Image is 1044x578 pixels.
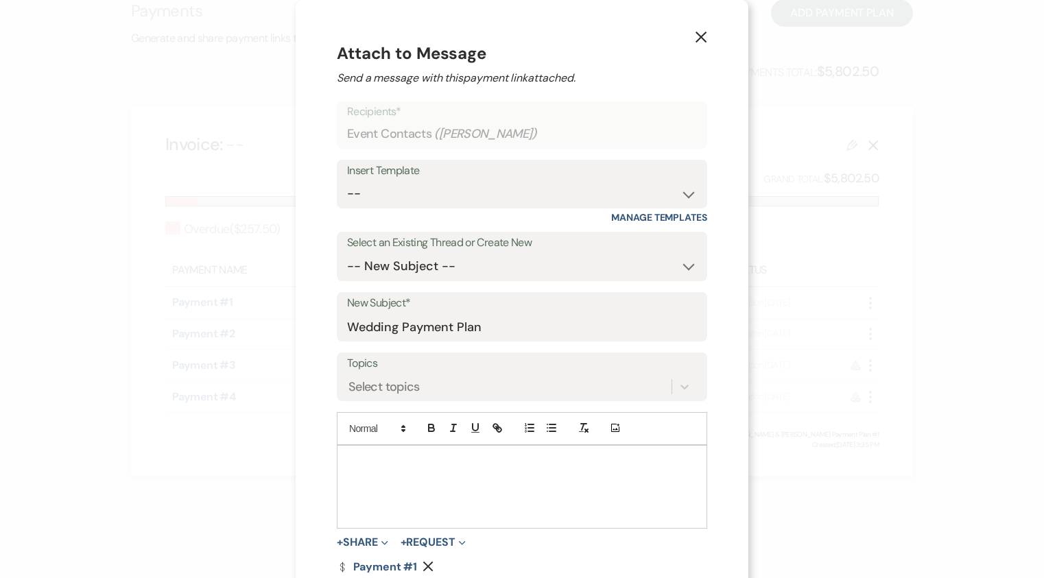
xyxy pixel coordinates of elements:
a: Payment #1 [337,562,417,573]
span: + [401,537,407,548]
button: Share [337,537,388,548]
p: Recipients* [347,103,697,121]
label: Topics [347,354,697,374]
div: Insert Template [347,161,697,181]
span: ( [PERSON_NAME] ) [434,125,537,143]
h4: Attach to Message [337,41,707,66]
label: Select an Existing Thread or Create New [347,233,697,253]
h2: Send a message with this payment link attached. [337,70,707,86]
div: Event Contacts [347,121,697,147]
div: Select topics [348,377,420,396]
a: Manage Templates [611,211,707,224]
label: New Subject* [347,293,697,313]
button: Request [401,537,466,548]
span: + [337,537,343,548]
